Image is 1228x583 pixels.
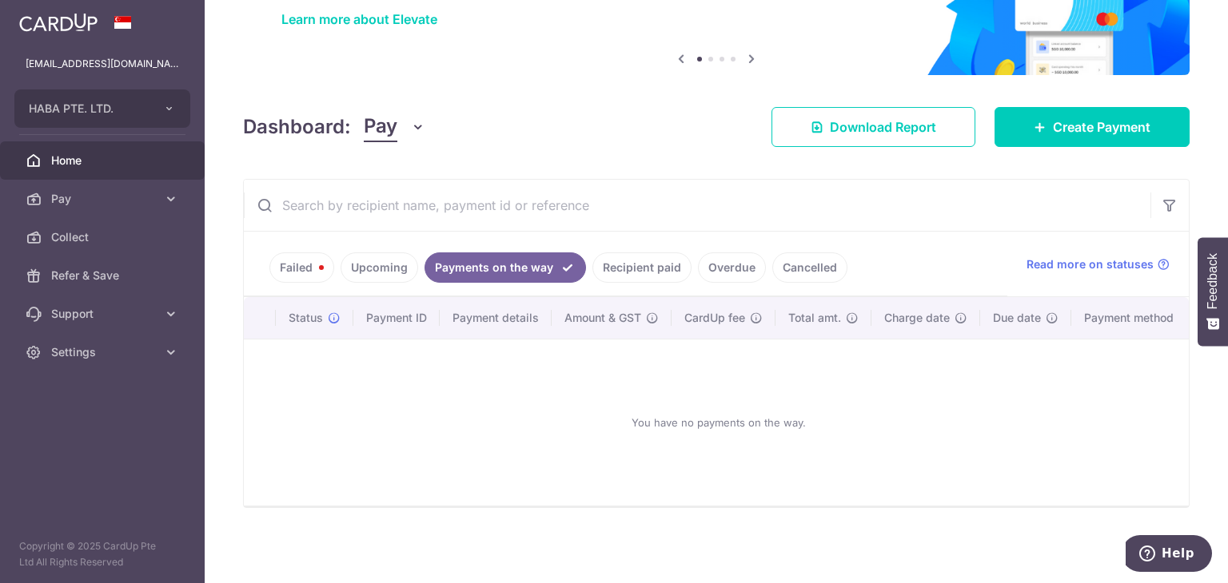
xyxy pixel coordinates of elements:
[29,101,147,117] span: HABA PTE. LTD.
[364,112,425,142] button: Pay
[243,113,351,141] h4: Dashboard:
[1027,256,1154,272] span: Read more on statuses
[1071,297,1193,339] th: Payment method
[281,11,437,27] a: Learn more about Elevate
[14,89,190,128] button: HABA PTE. LTD.
[684,310,745,326] span: CardUp fee
[289,310,323,326] span: Status
[1027,256,1170,272] a: Read more on statuses
[995,107,1190,147] a: Create Payment
[263,352,1174,493] div: You have no payments on the way.
[698,252,766,283] a: Overdue
[993,310,1041,326] span: Due date
[51,268,157,284] span: Refer & Save
[564,310,641,326] span: Amount & GST
[51,229,157,245] span: Collect
[51,191,157,207] span: Pay
[1206,253,1220,309] span: Feedback
[51,344,157,360] span: Settings
[244,180,1150,231] input: Search by recipient name, payment id or reference
[26,56,179,72] p: [EMAIL_ADDRESS][DOMAIN_NAME]
[592,252,692,283] a: Recipient paid
[1198,237,1228,346] button: Feedback - Show survey
[830,117,936,137] span: Download Report
[425,252,586,283] a: Payments on the way
[771,107,975,147] a: Download Report
[772,252,847,283] a: Cancelled
[364,112,397,142] span: Pay
[1053,117,1150,137] span: Create Payment
[269,252,334,283] a: Failed
[51,306,157,322] span: Support
[341,252,418,283] a: Upcoming
[19,13,98,32] img: CardUp
[1126,535,1212,575] iframe: Opens a widget where you can find more information
[353,297,440,339] th: Payment ID
[788,310,841,326] span: Total amt.
[51,153,157,169] span: Home
[440,297,552,339] th: Payment details
[884,310,950,326] span: Charge date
